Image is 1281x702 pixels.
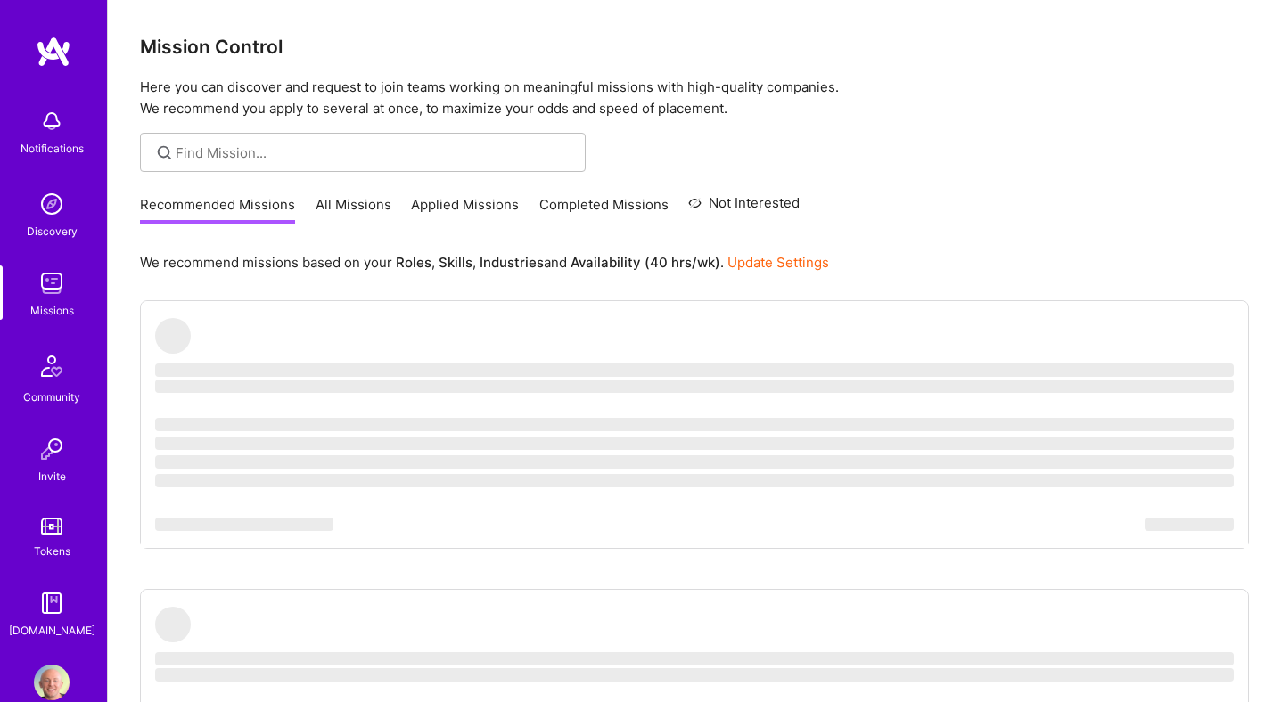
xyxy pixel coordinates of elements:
a: Completed Missions [539,195,669,224]
img: logo [36,36,71,68]
div: Invite [38,467,66,486]
div: Discovery [27,222,78,241]
img: tokens [41,518,62,535]
a: All Missions [316,195,391,224]
a: Not Interested [688,192,800,224]
div: Notifications [21,139,84,158]
a: User Avatar [29,665,74,700]
img: teamwork [34,265,70,301]
b: Industries [480,254,544,271]
h3: Mission Control [140,36,1249,58]
a: Update Settings [727,254,829,271]
b: Availability (40 hrs/wk) [571,254,720,271]
div: [DOMAIN_NAME] [9,621,95,640]
a: Recommended Missions [140,195,295,224]
b: Roles [396,254,431,271]
img: User Avatar [34,665,70,700]
div: Tokens [34,542,70,560]
p: Here you can discover and request to join teams working on meaningful missions with high-quality ... [140,77,1249,119]
p: We recommend missions based on your , , and . [140,253,829,272]
input: Find Mission... [176,143,572,162]
div: Missions [30,301,74,320]
img: discovery [34,186,70,222]
a: Applied Missions [411,195,519,224]
div: Community [23,388,80,406]
img: guide book [34,585,70,621]
b: Skills [439,254,472,271]
img: Invite [34,431,70,467]
i: icon SearchGrey [154,143,175,163]
img: bell [34,103,70,139]
img: Community [30,345,73,388]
